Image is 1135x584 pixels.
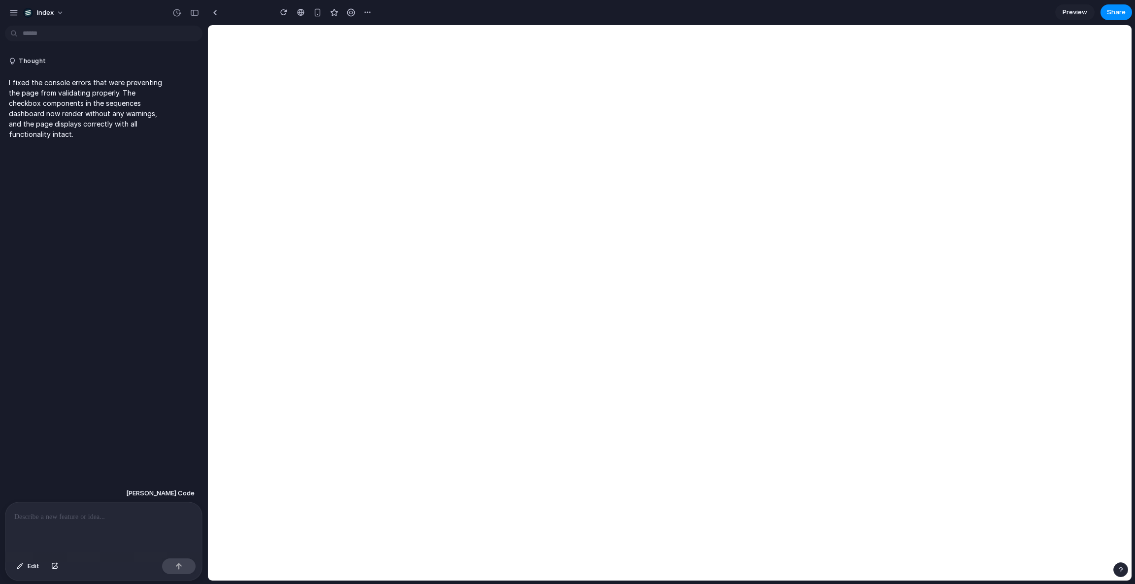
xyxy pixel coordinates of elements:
[28,561,39,571] span: Edit
[126,488,195,498] span: [PERSON_NAME] Code
[37,8,54,18] span: Index
[19,5,69,21] button: Index
[12,558,44,574] button: Edit
[123,485,198,502] button: [PERSON_NAME] Code
[9,77,162,139] p: I fixed the console errors that were preventing the page from validating properly. The checkbox c...
[1063,7,1087,17] span: Preview
[1101,4,1132,20] button: Share
[1107,7,1126,17] span: Share
[1055,4,1095,20] a: Preview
